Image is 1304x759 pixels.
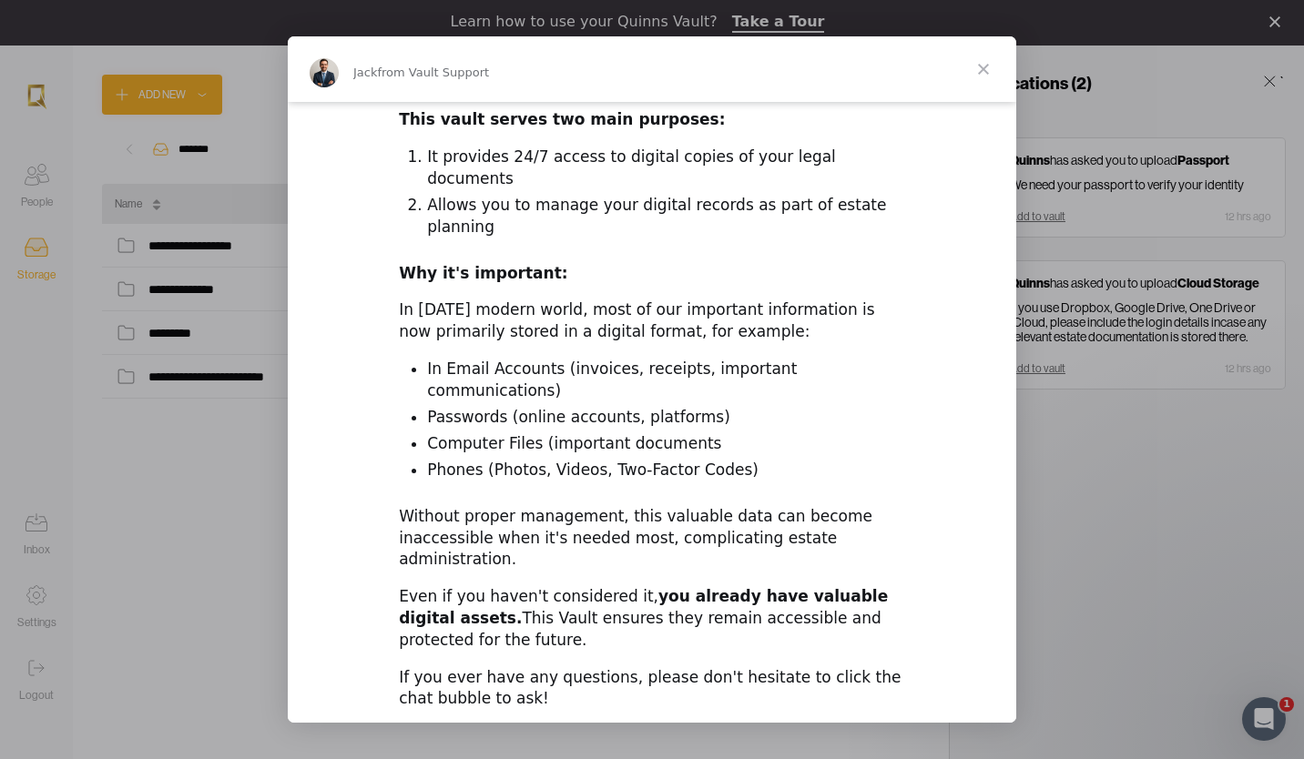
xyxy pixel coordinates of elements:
li: Phones (Photos, Videos, Two-Factor Codes) [427,460,905,481]
li: Passwords (online accounts, platforms) [427,407,905,429]
b: This vault serves two main purposes: [399,110,725,128]
b: you already have valuable digital assets. [399,587,888,627]
div: If you ever have any questions, please don't hesitate to click the chat bubble to ask! [399,667,905,711]
span: Close [951,36,1016,102]
img: Profile image for Jack [310,58,339,87]
div: In [DATE] modern world, most of our important information is now primarily stored in a digital fo... [399,299,905,343]
div: Even if you haven't considered it, This Vault ensures they remain accessible and protected for th... [399,586,905,651]
span: from Vault Support [377,66,489,79]
li: Allows you to manage your digital records as part of estate planning [427,195,905,238]
span: Jack [353,66,377,79]
li: In Email Accounts (invoices, receipts, important communications) [427,359,905,402]
li: Computer Files (important documents [427,433,905,455]
li: It provides 24/7 access to digital copies of your legal documents [427,147,905,190]
div: Without proper management, this valuable data can become inaccessible when it's needed most, comp... [399,506,905,571]
div: Learn how to use your Quinns Vault? [451,13,718,31]
a: Take a Tour [732,13,825,33]
div: Close [1269,16,1288,27]
b: Why it's important: [399,264,567,282]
